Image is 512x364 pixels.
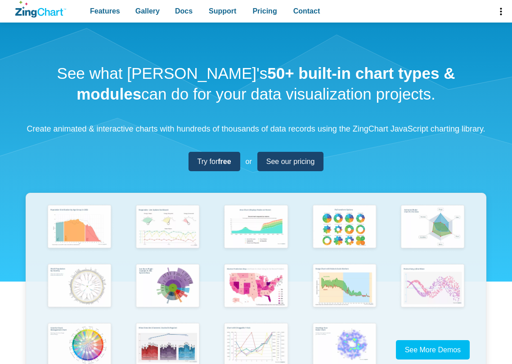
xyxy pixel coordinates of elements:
a: Pie Transform Options [300,202,388,261]
a: Animated Radar Chart ft. Pet Data [389,202,477,261]
a: Sun Burst Plugin Example ft. File System Data [123,261,211,320]
span: See More Demos [405,346,461,354]
a: Responsive Live Update Dashboard [123,202,211,261]
a: Area Chart (Displays Nodes on Hover) [212,202,300,261]
a: Election Predictions Map [212,261,300,320]
a: ZingChart Logo. Click to return to the homepage [15,1,66,18]
span: Gallery [135,5,160,17]
p: Create animated & interactive charts with hundreds of thousands of data records using the ZingCha... [26,122,486,136]
span: See our pricing [266,155,315,168]
span: Docs [175,5,193,17]
img: Sun Burst Plugin Example ft. File System Data [132,261,203,312]
img: Range Chart with Rultes & Scale Markers [309,261,380,312]
span: Features [90,5,120,17]
h1: See what [PERSON_NAME]'s can do for your data visualization projects. [26,63,486,104]
a: See our pricing [257,152,324,171]
a: Points Along a Sine Wave [389,261,477,320]
img: Area Chart (Displays Nodes on Hover) [220,202,291,253]
img: Animated Radar Chart ft. Pet Data [397,202,468,253]
img: Election Predictions Map [220,261,291,312]
strong: 50+ built-in chart types & modules [76,64,455,103]
a: See More Demos [396,340,470,359]
img: Responsive Live Update Dashboard [132,202,203,253]
span: Support [209,5,236,17]
span: Contact [293,5,320,17]
img: World Population by Country [44,261,115,312]
span: Pricing [252,5,277,17]
img: Population Distribution by Age Group in 2052 [44,202,115,253]
strong: free [218,158,231,165]
span: Try for [198,155,231,168]
img: Points Along a Sine Wave [397,261,468,312]
a: Try forfree [189,152,240,171]
a: World Population by Country [35,261,123,320]
span: or [246,155,252,168]
a: Population Distribution by Age Group in 2052 [35,202,123,261]
img: Pie Transform Options [309,202,380,253]
a: Range Chart with Rultes & Scale Markers [300,261,388,320]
